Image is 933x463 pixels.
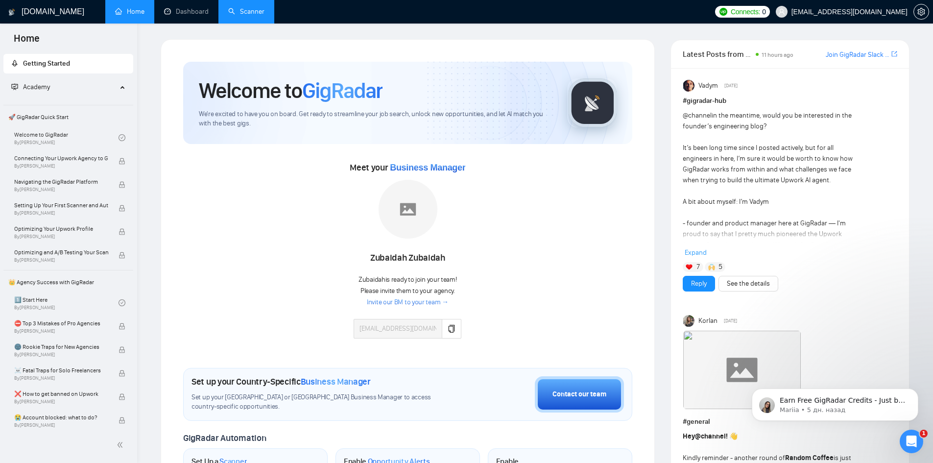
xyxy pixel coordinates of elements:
[718,276,778,292] button: See the details
[119,323,125,330] span: lock
[724,317,737,325] span: [DATE]
[14,366,108,375] span: ☠️ Fatal Traps for Solo Freelancers
[360,287,455,295] span: Please invite them to your agency.
[23,59,70,68] span: Getting Started
[535,376,624,413] button: Contact our team
[762,51,793,58] span: 11 hours ago
[119,370,125,377] span: lock
[891,49,897,59] a: export
[6,31,48,52] span: Home
[14,234,108,240] span: By [PERSON_NAME]
[4,107,132,127] span: 🚀 GigRadar Quick Start
[23,83,50,91] span: Academy
[685,248,707,257] span: Expand
[448,325,455,333] span: copy
[913,8,929,16] a: setting
[14,127,119,148] a: Welcome to GigRadarBy[PERSON_NAME]
[14,352,108,358] span: By [PERSON_NAME]
[367,298,449,307] a: Invite our BM to your team →
[762,6,766,17] span: 0
[119,417,125,424] span: lock
[14,375,108,381] span: By [PERSON_NAME]
[14,413,108,422] span: 😭 Account blocked: what to do?
[43,38,169,47] p: Message from Mariia, sent 5 дн. назад
[119,205,125,212] span: lock
[3,54,133,73] li: Getting Started
[696,262,700,272] span: 7
[14,247,108,257] span: Optimizing and A/B Testing Your Scanner for Better Results
[350,162,465,173] span: Meet your
[164,7,209,16] a: dashboardDashboard
[683,48,753,60] span: Latest Posts from the GigRadar Community
[683,96,897,106] h1: # gigradar-hub
[683,110,855,390] div: in the meantime, would you be interested in the founder’s engineering blog? It’s been long time s...
[119,252,125,259] span: lock
[683,416,897,427] h1: # general
[11,83,18,90] span: fund-projection-screen
[698,80,718,91] span: Vadym
[14,318,108,328] span: ⛔ Top 3 Mistakes of Pro Agencies
[199,110,552,128] span: We're excited to have you on board. Get ready to streamline your job search, unlock new opportuni...
[691,278,707,289] a: Reply
[119,346,125,353] span: lock
[718,262,722,272] span: 5
[119,158,125,165] span: lock
[14,292,119,314] a: 1️⃣ Start HereBy[PERSON_NAME]
[115,7,144,16] a: homeHome
[683,315,695,327] img: Korlan
[891,50,897,58] span: export
[199,77,383,104] h1: Welcome to
[191,376,371,387] h1: Set up your Country-Specific
[228,7,264,16] a: searchScanner
[14,422,108,428] span: By [PERSON_NAME]
[14,328,108,334] span: By [PERSON_NAME]
[442,319,461,339] button: copy
[900,430,923,453] iframe: Intercom live chat
[920,430,928,438] span: 1
[119,393,125,400] span: lock
[359,275,457,284] span: Zubaidah is ready to join your team!
[14,342,108,352] span: 🌚 Rookie Traps for New Agencies
[552,389,606,400] div: Contact our team
[379,180,437,239] img: placeholder.png
[354,250,461,267] div: Zubaidah Zubaidah
[14,389,108,399] span: ❌ How to get banned on Upwork
[14,224,108,234] span: Optimizing Your Upwork Profile
[11,60,18,67] span: rocket
[14,210,108,216] span: By [PERSON_NAME]
[14,399,108,405] span: By [PERSON_NAME]
[683,276,715,292] button: Reply
[302,77,383,104] span: GigRadar
[729,432,738,440] span: 👋
[14,187,108,193] span: By [PERSON_NAME]
[14,153,108,163] span: Connecting Your Upwork Agency to GigRadar
[683,80,695,92] img: Vadym
[568,78,617,127] img: gigradar-logo.png
[913,4,929,20] button: setting
[11,83,50,91] span: Academy
[119,181,125,188] span: lock
[724,81,738,90] span: [DATE]
[191,393,451,412] span: Set up your [GEOGRAPHIC_DATA] or [GEOGRAPHIC_DATA] Business Manager to access country-specific op...
[390,163,465,172] span: Business Manager
[698,316,718,326] span: Korlan
[14,163,108,169] span: By [PERSON_NAME]
[708,264,715,270] img: 🙌
[4,272,132,292] span: 👑 Agency Success with GigRadar
[8,4,15,20] img: logo
[183,433,266,443] span: GigRadar Automation
[785,454,834,462] strong: Random Coffee
[14,257,108,263] span: By [PERSON_NAME]
[778,8,785,15] span: user
[914,8,929,16] span: setting
[695,432,726,440] span: @channel
[683,432,728,440] strong: Hey !
[301,376,371,387] span: Business Manager
[683,331,801,409] img: F09LD3HAHMJ-Coffee%20chat%20round%202.gif
[14,177,108,187] span: Navigating the GigRadar Platform
[686,264,693,270] img: ❤️
[727,278,770,289] a: See the details
[737,368,933,437] iframe: Intercom notifications сообщение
